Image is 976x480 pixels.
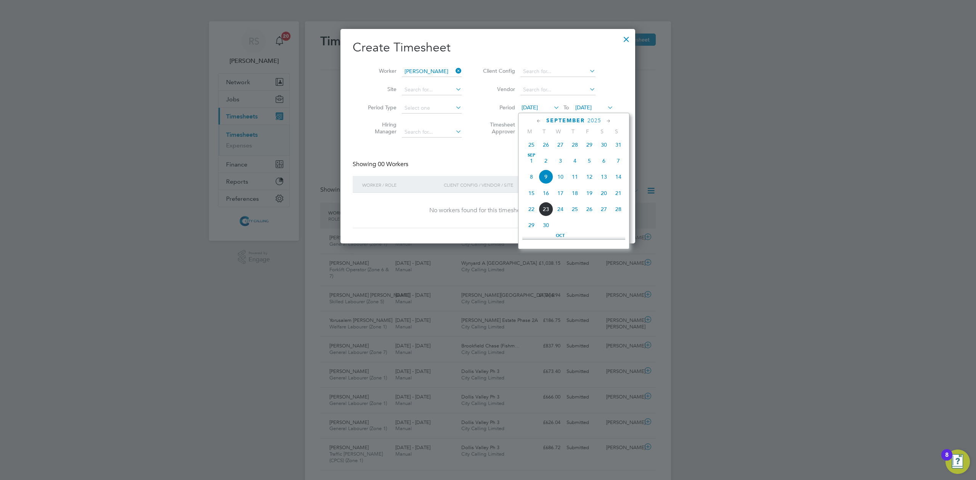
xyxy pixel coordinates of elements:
[595,128,609,135] span: S
[481,67,515,74] label: Client Config
[575,104,592,111] span: [DATE]
[568,202,582,216] span: 25
[360,176,442,194] div: Worker / Role
[611,202,626,216] span: 28
[524,186,539,200] span: 15
[582,170,597,184] span: 12
[597,234,611,248] span: 4
[402,103,462,114] input: Select one
[553,234,568,248] span: 1
[520,85,596,95] input: Search for...
[539,154,553,168] span: 2
[553,138,568,152] span: 27
[582,234,597,248] span: 3
[539,170,553,184] span: 9
[588,117,601,124] span: 2025
[481,121,515,135] label: Timesheet Approver
[609,128,624,135] span: S
[611,170,626,184] span: 14
[539,202,553,216] span: 23
[481,86,515,93] label: Vendor
[553,186,568,200] span: 17
[611,234,626,248] span: 5
[597,186,611,200] span: 20
[553,202,568,216] span: 24
[442,176,564,194] div: Client Config / Vendor / Site
[582,138,597,152] span: 29
[524,170,539,184] span: 8
[582,154,597,168] span: 5
[568,186,582,200] span: 18
[481,104,515,111] label: Period
[362,104,396,111] label: Period Type
[553,154,568,168] span: 3
[561,102,571,112] span: To
[551,128,566,135] span: W
[597,170,611,184] span: 13
[362,121,396,135] label: Hiring Manager
[611,186,626,200] span: 21
[524,154,539,168] span: 1
[597,138,611,152] span: 30
[524,202,539,216] span: 22
[524,218,539,232] span: 29
[522,104,538,111] span: [DATE]
[362,86,396,93] label: Site
[360,206,615,214] div: No workers found for this timesheet period.
[539,218,553,232] span: 30
[582,202,597,216] span: 26
[568,138,582,152] span: 28
[568,170,582,184] span: 11
[597,154,611,168] span: 6
[611,154,626,168] span: 7
[568,154,582,168] span: 4
[566,128,580,135] span: T
[378,160,408,168] span: 00 Workers
[353,40,623,56] h2: Create Timesheet
[537,128,551,135] span: T
[546,117,585,124] span: September
[611,138,626,152] span: 31
[539,186,553,200] span: 16
[568,234,582,248] span: 2
[353,160,410,168] div: Showing
[524,138,539,152] span: 25
[539,138,553,152] span: 26
[402,66,462,77] input: Search for...
[520,66,596,77] input: Search for...
[402,85,462,95] input: Search for...
[945,450,970,474] button: Open Resource Center, 8 new notifications
[582,186,597,200] span: 19
[362,67,396,74] label: Worker
[553,234,568,238] span: Oct
[524,154,539,157] span: Sep
[522,128,537,135] span: M
[580,128,595,135] span: F
[402,127,462,138] input: Search for...
[945,455,949,465] div: 8
[553,170,568,184] span: 10
[597,202,611,216] span: 27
